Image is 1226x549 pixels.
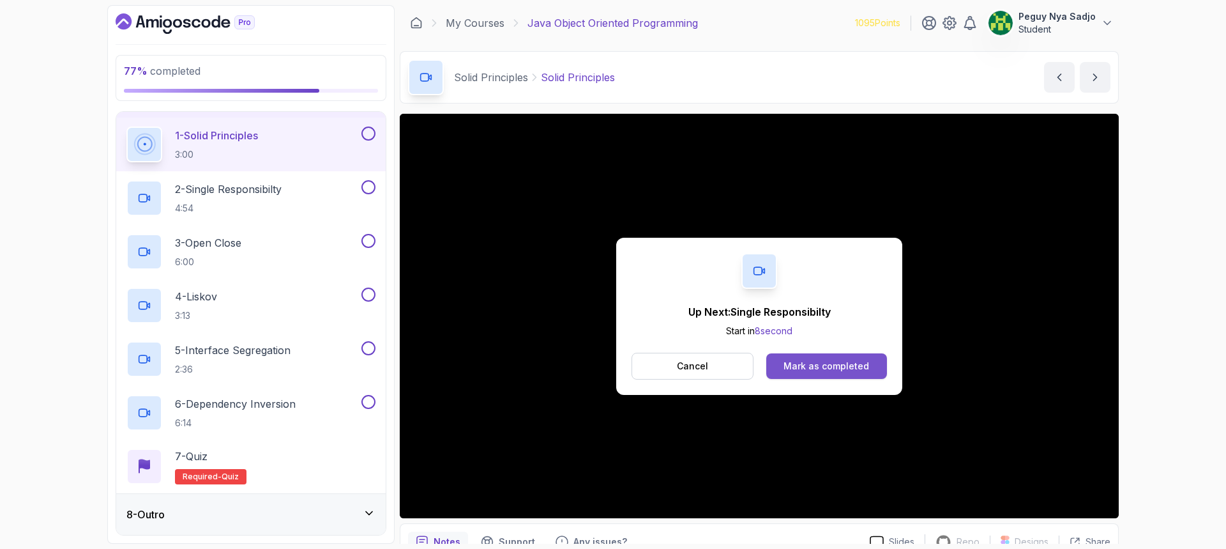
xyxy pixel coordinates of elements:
p: 3:13 [175,309,217,322]
p: Student [1018,23,1096,36]
p: Java Object Oriented Programming [527,15,698,31]
div: Mark as completed [783,360,869,373]
button: 8-Outro [116,494,386,535]
p: 1095 Points [855,17,900,29]
a: Dashboard [410,17,423,29]
p: Cancel [677,360,708,373]
p: 6:00 [175,256,241,268]
p: Start in [688,325,831,337]
span: 77 % [124,65,148,77]
p: 4 - Liskov [175,289,217,304]
p: 6 - Dependency Inversion [175,396,296,412]
button: 5-Interface Segregation2:36 [126,341,375,377]
button: 4-Liskov3:13 [126,288,375,323]
p: 2 - Single Responsibilty [175,182,282,197]
button: Mark as completed [766,353,887,379]
p: Up Next: Single Responsibilty [688,304,831,320]
p: 2:36 [175,363,291,376]
button: 1-Solid Principles3:00 [126,127,375,162]
p: 4:54 [175,202,282,215]
iframe: 2 - SOLID Principles [400,114,1119,518]
a: Dashboard [116,13,284,34]
p: Any issues? [573,536,627,548]
p: 7 - Quiz [175,449,208,464]
p: 6:14 [175,417,296,429]
a: Slides [859,536,925,549]
p: Share [1086,536,1110,548]
span: quiz [222,472,239,482]
img: user profile image [988,11,1013,35]
p: 1 - Solid Principles [175,128,258,143]
button: user profile imagePeguy Nya SadjoStudent [988,10,1114,36]
p: Slides [889,536,914,548]
span: Required- [183,472,222,482]
p: Peguy Nya Sadjo [1018,10,1096,23]
a: My Courses [446,15,504,31]
button: Cancel [632,353,753,380]
p: 3 - Open Close [175,235,241,251]
p: Designs [1015,536,1048,548]
button: 7-QuizRequired-quiz [126,449,375,484]
button: previous content [1044,62,1075,93]
p: Solid Principles [541,70,615,85]
p: 5 - Interface Segregation [175,343,291,358]
span: completed [124,65,201,77]
button: next content [1080,62,1110,93]
button: Share [1059,536,1110,548]
p: 3:00 [175,148,258,161]
button: 6-Dependency Inversion6:14 [126,395,375,431]
p: Repo [957,536,980,548]
p: Notes [434,536,460,548]
span: 8 second [755,325,792,336]
button: 3-Open Close6:00 [126,234,375,270]
p: Support [499,536,535,548]
h3: 8 - Outro [126,507,165,522]
p: Solid Principles [454,70,528,85]
button: 2-Single Responsibilty4:54 [126,180,375,216]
